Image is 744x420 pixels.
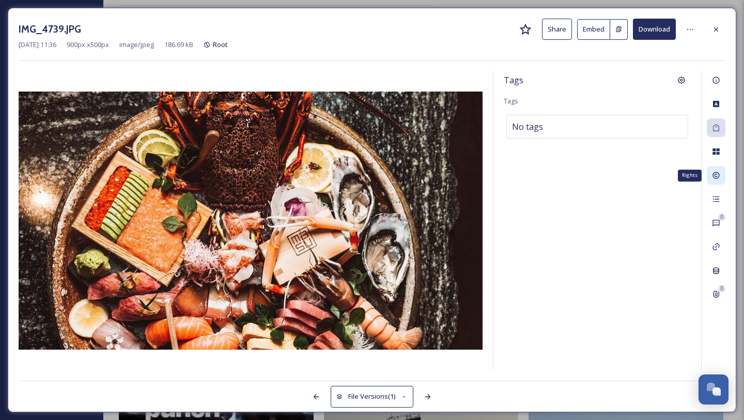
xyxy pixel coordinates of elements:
[67,40,109,50] span: 900 px x 500 px
[678,170,702,181] div: Rights
[164,40,193,50] span: 186.69 kB
[504,96,518,106] span: Tags
[504,74,523,86] span: Tags
[577,19,610,40] button: Embed
[19,40,56,50] span: [DATE] 11:36
[19,92,483,350] img: IMG_4739.JPG
[633,19,676,40] button: Download
[213,40,228,49] span: Root
[718,214,725,221] div: 0
[119,40,154,50] span: image/jpeg
[718,285,725,292] div: 0
[331,386,413,407] button: File Versions(1)
[699,374,729,404] button: Open Chat
[19,22,81,37] h3: IMG_4739.JPG
[542,19,572,40] button: Share
[512,121,543,133] span: No tags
